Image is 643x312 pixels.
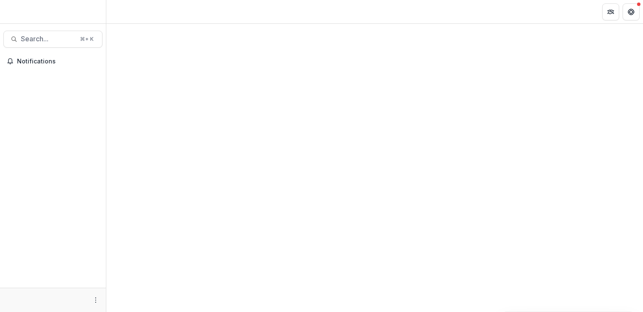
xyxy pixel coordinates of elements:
button: Search... [3,31,102,48]
div: ⌘ + K [78,34,95,44]
span: Notifications [17,58,99,65]
button: Partners [602,3,619,20]
button: More [91,295,101,305]
nav: breadcrumb [110,6,146,18]
button: Notifications [3,54,102,68]
button: Get Help [623,3,640,20]
span: Search... [21,35,75,43]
